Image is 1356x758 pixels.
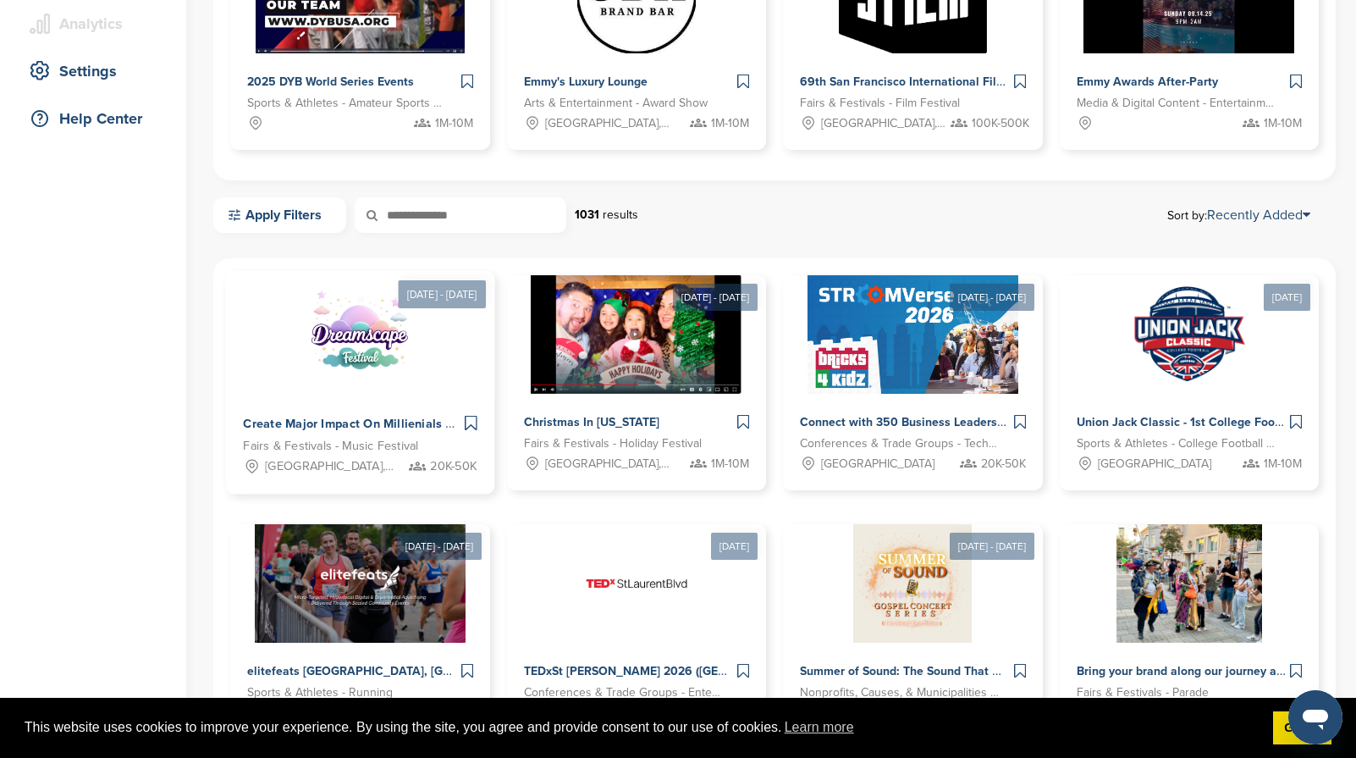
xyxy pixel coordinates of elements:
span: Arts & Entertainment - Award Show [524,94,708,113]
div: [DATE] [711,533,758,560]
span: Emmy Awards After-Party [1077,75,1218,89]
span: [GEOGRAPHIC_DATA], [GEOGRAPHIC_DATA] [545,455,670,473]
span: [GEOGRAPHIC_DATA] [821,455,934,473]
span: Sports & Athletes - College Football Bowl Games [1077,434,1277,453]
img: Sponsorpitch & [1130,275,1249,394]
span: Sports & Athletes - Amateur Sports Leagues [247,94,448,113]
a: Recently Added [1207,207,1310,224]
span: Sort by: [1167,208,1310,222]
span: 1M-10M [1264,455,1302,473]
div: [DATE] - [DATE] [397,533,482,560]
a: [DATE] - [DATE] Sponsorpitch & Summer of Sound: The Sound That Unites Nonprofits, Causes, & Munic... [783,497,1043,739]
span: Sports & Athletes - Running [247,683,393,702]
img: Sponsorpitch & [808,275,1018,394]
span: [GEOGRAPHIC_DATA] [1098,455,1211,473]
a: Settings [17,52,169,91]
span: Connect with 350 Business Leaders in Education | StroomVerse 2026 [800,415,1179,429]
span: results [603,207,638,222]
strong: 1031 [575,207,599,222]
div: [DATE] [1264,284,1310,311]
span: Nonprofits, Causes, & Municipalities - Homelessness [800,683,1000,702]
span: 2025 DYB World Series Events [247,75,414,89]
div: [DATE] - [DATE] [398,280,485,308]
span: Emmy's Luxury Lounge [524,75,648,89]
a: dismiss cookie message [1273,711,1331,745]
a: [DATE] Sponsorpitch & TEDxSt [PERSON_NAME] 2026 ([GEOGRAPHIC_DATA], [GEOGRAPHIC_DATA]) – Let’s Cr... [507,497,767,739]
span: Fairs & Festivals - Music Festival [243,437,418,456]
span: Media & Digital Content - Entertainment [1077,94,1277,113]
span: TEDxSt [PERSON_NAME] 2026 ([GEOGRAPHIC_DATA], [GEOGRAPHIC_DATA]) – Let’s Create Something Inspiring [524,664,1144,678]
span: Create Major Impact On Millienials and Genz With Dreamscape Music Festival [243,417,688,432]
span: Conferences & Trade Groups - Entertainment [524,683,725,702]
a: learn more about cookies [782,715,857,740]
img: Sponsorpitch & [1116,524,1262,643]
div: [DATE] - [DATE] [950,533,1034,560]
span: This website uses cookies to improve your experience. By using the site, you agree and provide co... [25,715,1260,740]
a: Sponsorpitch & Bring your brand along our journey across [GEOGRAPHIC_DATA] and [GEOGRAPHIC_DATA] ... [1060,524,1320,739]
div: Analytics [25,8,169,39]
span: 1M-10M [1264,114,1302,133]
div: Settings [25,56,169,86]
span: Fairs & Festivals - Film Festival [800,94,960,113]
span: 1M-10M [711,114,749,133]
a: [DATE] - [DATE] Sponsorpitch & Create Major Impact On Millienials and Genz With Dreamscape Music ... [226,244,494,495]
img: Sponsorpitch & [853,524,972,643]
span: 20K-50K [981,455,1026,473]
a: Analytics [17,4,169,43]
img: Sponsorpitch & [577,524,696,643]
span: Fairs & Festivals - Parade [1077,683,1209,702]
span: elitefeats [GEOGRAPHIC_DATA], [GEOGRAPHIC_DATA] and Northeast Events [247,664,673,678]
div: [DATE] - [DATE] [950,284,1034,311]
span: 1M-10M [711,455,749,473]
span: Fairs & Festivals - Holiday Festival [524,434,702,453]
div: Help Center [25,103,169,134]
div: [DATE] - [DATE] [673,284,758,311]
span: Summer of Sound: The Sound That Unites [800,664,1028,678]
span: 100K-500K [972,114,1029,133]
span: [GEOGRAPHIC_DATA], [GEOGRAPHIC_DATA] [821,114,946,133]
span: 1M-10M [435,114,473,133]
span: 69th San Francisco International Film Festival [800,75,1053,89]
a: [DATE] Sponsorpitch & Union Jack Classic - 1st College Football Game at [GEOGRAPHIC_DATA] Sports ... [1060,248,1320,490]
a: [DATE] - [DATE] Sponsorpitch & Connect with 350 Business Leaders in Education | StroomVerse 2026 ... [783,248,1043,490]
img: Sponsorpitch & [255,524,466,643]
span: [GEOGRAPHIC_DATA], [GEOGRAPHIC_DATA] [265,457,394,477]
a: [DATE] - [DATE] Sponsorpitch & elitefeats [GEOGRAPHIC_DATA], [GEOGRAPHIC_DATA] and Northeast Even... [230,497,490,739]
span: Christmas In [US_STATE] [524,415,659,429]
iframe: Button to launch messaging window [1288,690,1342,744]
span: Conferences & Trade Groups - Technology [800,434,1000,453]
a: Apply Filters [213,197,346,233]
span: 20K-50K [430,457,477,477]
img: Sponsorpitch & [531,275,742,394]
a: Help Center [17,99,169,138]
img: Sponsorpitch & [299,272,422,395]
a: [DATE] - [DATE] Sponsorpitch & Christmas In [US_STATE] Fairs & Festivals - Holiday Festival [GEOG... [507,248,767,490]
span: [GEOGRAPHIC_DATA], [GEOGRAPHIC_DATA] [545,114,670,133]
